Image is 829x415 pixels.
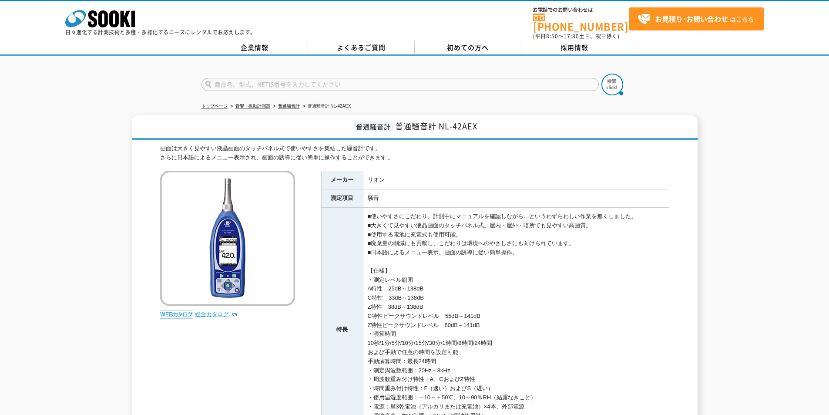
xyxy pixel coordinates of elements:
[160,310,193,319] img: webカタログ
[235,104,270,108] a: 音響・振動計測器
[546,32,558,40] span: 8:50
[160,144,669,162] div: 画面は大きく見やすい液晶画面のタッチパネル式で使いやすさを集結した騒音計です。 さらに日本語によるメニュー表示され、画面の誘導に従い簡単に操作することができます 。
[629,7,764,30] a: お見積り･お問い合わせはこちら
[655,13,728,24] strong: お見積り･お問い合わせ
[278,104,300,108] a: 普通騒音計
[395,120,477,132] span: 普通騒音計 NL-42AEX
[201,41,308,54] a: 企業情報
[638,13,754,26] span: はこちら
[533,7,629,13] span: お電話でのお問い合わせは
[447,43,489,52] span: 初めての方へ
[301,102,351,111] li: 普通騒音計 NL-42AEX
[195,311,238,317] a: 総合カタログ
[363,171,669,189] td: リオン
[201,78,599,91] input: 商品名、型式、NETIS番号を入力してください
[201,104,228,108] a: トップページ
[521,41,628,54] a: 採用情報
[363,189,669,208] td: 騒音
[321,189,363,208] th: 測定項目
[415,41,521,54] a: 初めての方へ
[308,41,415,54] a: よくあるご質問
[533,13,629,31] a: [PHONE_NUMBER]
[160,171,295,306] img: 普通騒音計 NL-42AEX
[354,121,393,132] span: 普通騒音計
[564,32,579,40] span: 17:30
[601,74,623,95] img: btn_search.png
[533,32,619,40] span: (平日 ～ 土日、祝日除く)
[65,30,256,35] p: 日々進化する計測技術と多種・多様化するニーズにレンタルでお応えします。
[321,171,363,189] th: メーカー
